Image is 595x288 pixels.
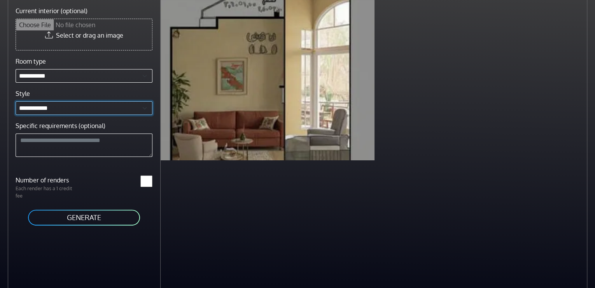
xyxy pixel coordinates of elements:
[16,89,30,98] label: Style
[16,57,46,66] label: Room type
[27,209,141,226] button: GENERATE
[11,175,84,185] label: Number of renders
[16,6,87,16] label: Current interior (optional)
[16,121,105,130] label: Specific requirements (optional)
[11,185,84,200] p: Each render has a 1 credit fee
